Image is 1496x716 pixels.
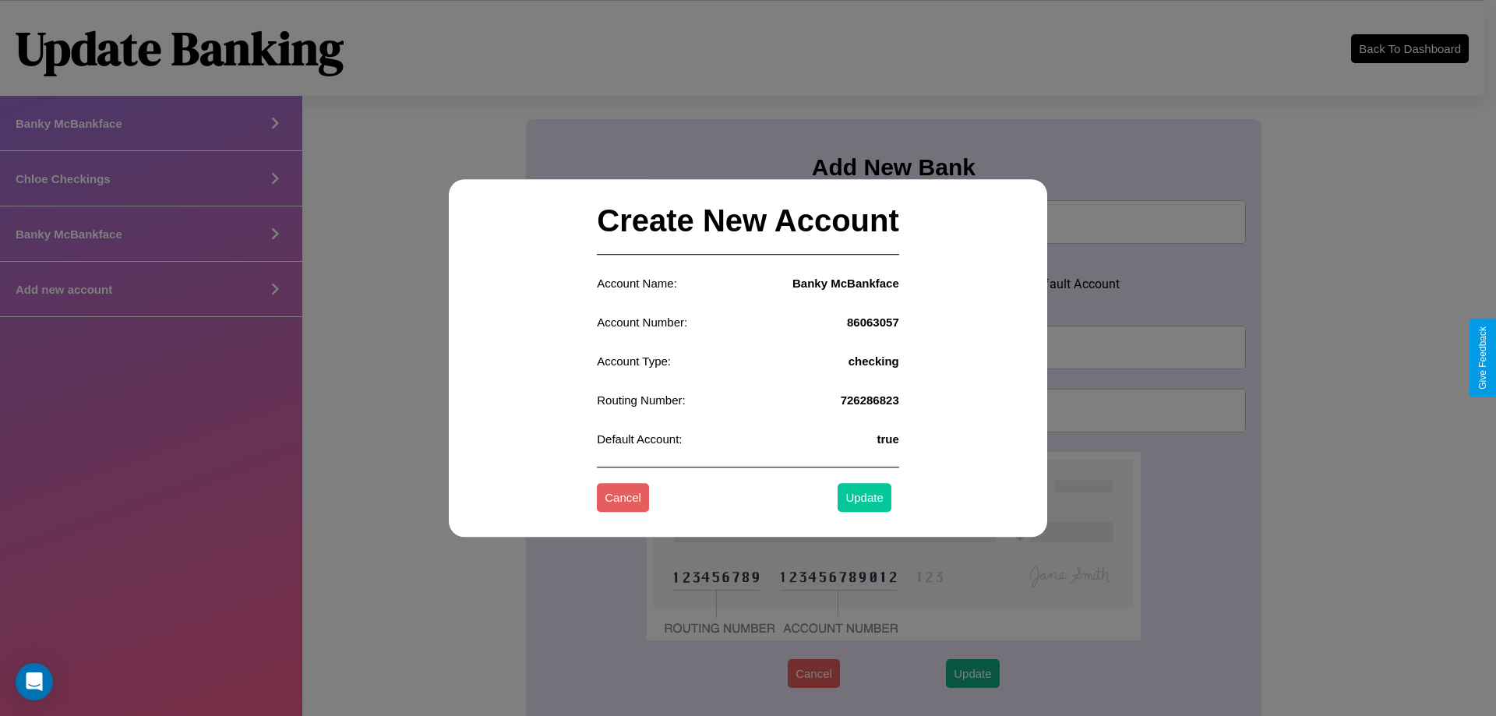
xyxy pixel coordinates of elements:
p: Account Name: [597,273,677,294]
button: Update [838,484,891,513]
h4: Banky McBankface [792,277,899,290]
button: Cancel [597,484,649,513]
p: Account Number: [597,312,687,333]
h2: Create New Account [597,188,899,255]
h4: 86063057 [847,316,899,329]
h4: checking [849,354,899,368]
h4: true [877,432,898,446]
div: Give Feedback [1477,326,1488,390]
p: Default Account: [597,429,682,450]
p: Routing Number: [597,390,685,411]
p: Account Type: [597,351,671,372]
h4: 726286823 [841,393,899,407]
div: Open Intercom Messenger [16,663,53,700]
